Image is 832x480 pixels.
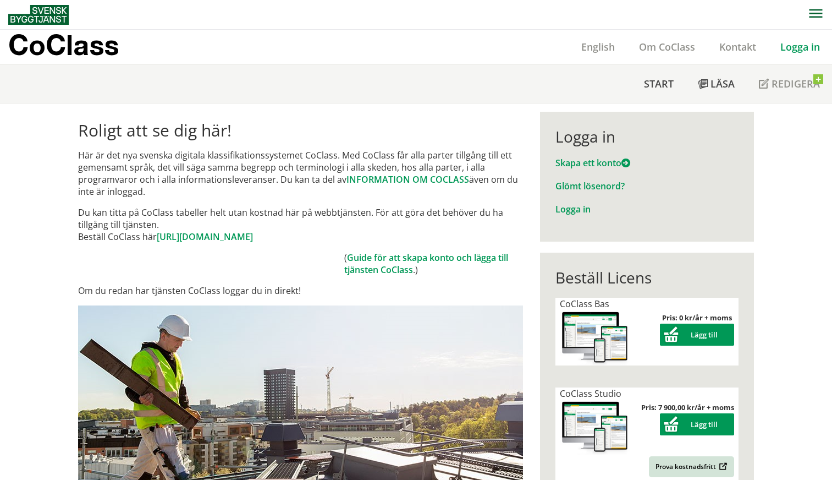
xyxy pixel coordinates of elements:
[78,121,523,140] h1: Roligt att se dig här!
[627,40,707,53] a: Om CoClass
[660,324,734,346] button: Lägg till
[555,268,739,287] div: Beställ Licens
[8,39,119,51] p: CoClass
[660,419,734,429] a: Lägg till
[157,231,253,243] a: [URL][DOMAIN_NAME]
[344,252,523,276] td: ( .)
[660,413,734,435] button: Lägg till
[560,310,630,366] img: coclass-license.jpg
[346,173,469,186] a: INFORMATION OM COCLASS
[641,402,734,412] strong: Pris: 7 900,00 kr/år + moms
[560,400,630,455] img: coclass-license.jpg
[8,5,69,25] img: Svensk Byggtjänst
[560,388,621,400] span: CoClass Studio
[555,180,625,192] a: Glömt lösenord?
[707,40,768,53] a: Kontakt
[717,462,728,471] img: Outbound.png
[662,313,732,323] strong: Pris: 0 kr/år + moms
[555,203,591,215] a: Logga in
[78,149,523,198] p: Här är det nya svenska digitala klassifikationssystemet CoClass. Med CoClass får alla parter till...
[649,456,734,477] a: Prova kostnadsfritt
[555,157,630,169] a: Skapa ett konto
[768,40,832,53] a: Logga in
[569,40,627,53] a: English
[78,206,523,243] p: Du kan titta på CoClass tabeller helt utan kostnad här på webbtjänsten. För att göra det behöver ...
[644,77,674,90] span: Start
[555,127,739,146] div: Logga in
[8,30,142,64] a: CoClass
[686,64,747,103] a: Läsa
[660,330,734,340] a: Lägg till
[344,252,508,276] a: Guide för att skapa konto och lägga till tjänsten CoClass
[78,285,523,297] p: Om du redan har tjänsten CoClass loggar du in direkt!
[560,298,609,310] span: CoClass Bas
[632,64,686,103] a: Start
[710,77,735,90] span: Läsa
